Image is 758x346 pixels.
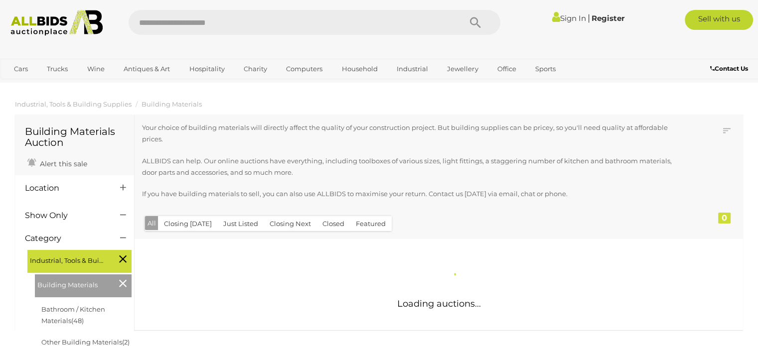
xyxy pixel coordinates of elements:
[237,61,274,77] a: Charity
[37,277,112,291] span: Building Materials
[280,61,329,77] a: Computers
[264,216,317,231] button: Closing Next
[41,305,105,325] a: Bathroom / Kitchen Materials(48)
[142,188,679,200] p: If you have building materials to sell, you can also use ALLBIDS to maximise your return. Contact...
[25,126,124,148] h1: Building Materials Auction
[158,216,218,231] button: Closing [DATE]
[15,100,132,108] a: Industrial, Tools & Building Supplies
[122,338,130,346] span: (2)
[316,216,350,231] button: Closed
[587,12,590,23] span: |
[7,77,91,94] a: [GEOGRAPHIC_DATA]
[441,61,484,77] a: Jewellery
[7,61,34,77] a: Cars
[710,63,751,74] a: Contact Us
[40,61,74,77] a: Trucks
[142,100,202,108] a: Building Materials
[25,211,105,220] h4: Show Only
[685,10,753,30] a: Sell with us
[710,65,748,72] b: Contact Us
[25,155,90,170] a: Alert this sale
[145,216,158,231] button: All
[25,184,105,193] h4: Location
[718,213,731,224] div: 0
[37,159,87,168] span: Alert this sale
[491,61,523,77] a: Office
[390,61,435,77] a: Industrial
[335,61,384,77] a: Household
[5,10,108,36] img: Allbids.com.au
[217,216,264,231] button: Just Listed
[81,61,111,77] a: Wine
[591,13,624,23] a: Register
[142,155,679,179] p: ALLBIDS can help. Our online auctions have everything, including toolboxes of various sizes, ligh...
[71,317,84,325] span: (48)
[350,216,392,231] button: Featured
[30,252,105,266] span: Industrial, Tools & Building Supplies
[397,298,481,309] span: Loading auctions...
[25,234,105,243] h4: Category
[142,122,679,145] p: Your choice of building materials will directly affect the quality of your construction project. ...
[41,338,130,346] a: Other Building Materials(2)
[552,13,586,23] a: Sign In
[451,10,500,35] button: Search
[117,61,176,77] a: Antiques & Art
[529,61,562,77] a: Sports
[183,61,231,77] a: Hospitality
